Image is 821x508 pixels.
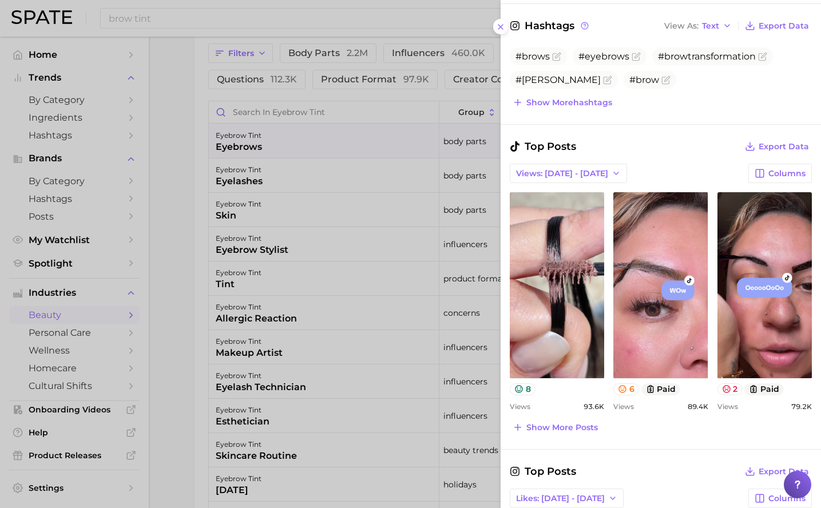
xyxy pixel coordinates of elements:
span: Export Data [759,21,809,31]
button: 6 [613,383,639,395]
button: Flag as miscategorized or irrelevant [552,52,561,61]
button: Columns [748,164,812,183]
span: #eyebrows [578,51,629,62]
span: Views: [DATE] - [DATE] [516,169,608,178]
span: Columns [768,169,806,178]
span: Export Data [759,467,809,477]
span: Views [510,402,530,411]
span: Show more posts [526,423,598,432]
span: Columns [768,494,806,503]
button: Show more posts [510,419,601,435]
button: Export Data [742,18,812,34]
span: #brows [515,51,550,62]
span: 93.6k [584,402,604,411]
button: Views: [DATE] - [DATE] [510,164,627,183]
span: Show more hashtags [526,98,612,108]
span: View As [664,23,699,29]
span: #browtransformation [658,51,756,62]
span: Hashtags [510,18,590,34]
span: 89.4k [688,402,708,411]
button: Flag as miscategorized or irrelevant [603,76,612,85]
button: Flag as miscategorized or irrelevant [661,76,671,85]
button: 8 [510,383,536,395]
button: Flag as miscategorized or irrelevant [632,52,641,61]
button: paid [641,383,681,395]
button: Columns [748,489,812,508]
button: Export Data [742,138,812,154]
button: 2 [717,383,743,395]
span: Likes: [DATE] - [DATE] [516,494,605,503]
span: Top Posts [510,463,576,479]
button: Export Data [742,463,812,479]
span: Text [702,23,719,29]
span: Views [717,402,738,411]
button: paid [744,383,784,395]
button: View AsText [661,18,735,33]
span: Export Data [759,142,809,152]
button: Show morehashtags [510,94,615,110]
button: Flag as miscategorized or irrelevant [758,52,767,61]
span: Top Posts [510,138,576,154]
button: Likes: [DATE] - [DATE] [510,489,624,508]
span: Views [613,402,634,411]
span: #brow [629,74,659,85]
span: 79.2k [791,402,812,411]
span: #[PERSON_NAME] [515,74,601,85]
